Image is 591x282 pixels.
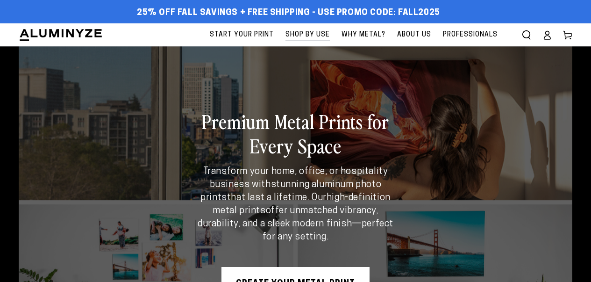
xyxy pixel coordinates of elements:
span: About Us [397,29,431,41]
p: Transform your home, office, or hospitality business with that last a lifetime. Our offer unmatch... [197,165,394,244]
summary: Search our site [516,25,537,45]
a: About Us [392,23,436,46]
img: Aluminyze [19,28,103,42]
a: Shop By Use [281,23,335,46]
span: Shop By Use [285,29,330,41]
span: Why Metal? [342,29,385,41]
span: Start Your Print [210,29,274,41]
span: Professionals [443,29,498,41]
h2: Premium Metal Prints for Every Space [197,109,394,158]
a: Start Your Print [205,23,278,46]
a: Professionals [438,23,502,46]
strong: stunning aluminum photo prints [200,180,381,202]
a: Why Metal? [337,23,390,46]
span: 25% off FALL Savings + Free Shipping - Use Promo Code: FALL2025 [137,8,440,18]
